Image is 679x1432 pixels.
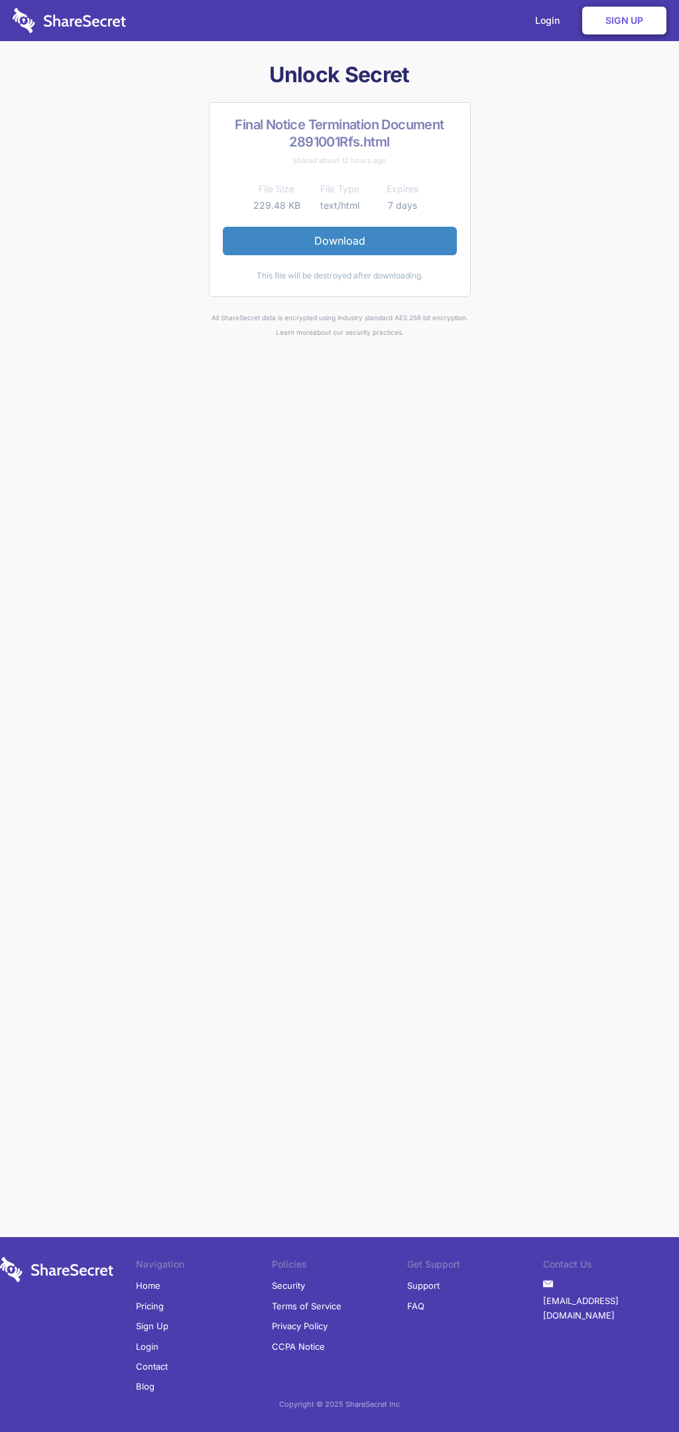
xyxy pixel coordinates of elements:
[371,198,434,213] td: 7 days
[223,153,457,168] div: Shared about 12 hours ago
[543,1291,679,1326] a: [EMAIL_ADDRESS][DOMAIN_NAME]
[407,1257,543,1276] li: Get Support
[136,1337,158,1356] a: Login
[407,1296,424,1316] a: FAQ
[136,1376,154,1396] a: Blog
[272,1257,408,1276] li: Policies
[272,1337,325,1356] a: CCPA Notice
[308,181,371,197] th: File Type
[136,1276,160,1295] a: Home
[223,268,457,283] div: This file will be destroyed after downloading.
[223,227,457,255] a: Download
[543,1257,679,1276] li: Contact Us
[136,1296,164,1316] a: Pricing
[272,1276,305,1295] a: Security
[13,8,126,33] img: logo-wordmark-white-trans-d4663122ce5f474addd5e946df7df03e33cb6a1c49d2221995e7729f52c070b2.svg
[272,1316,328,1336] a: Privacy Policy
[136,1356,168,1376] a: Contact
[276,328,313,336] a: Learn more
[245,198,308,213] td: 229.48 KB
[308,198,371,213] td: text/html
[245,181,308,197] th: File Size
[407,1276,440,1295] a: Support
[582,7,666,34] a: Sign Up
[223,116,457,150] h2: Final Notice Termination Document 2891001Rfs.html
[136,1316,168,1336] a: Sign Up
[371,181,434,197] th: Expires
[136,1257,272,1276] li: Navigation
[272,1296,341,1316] a: Terms of Service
